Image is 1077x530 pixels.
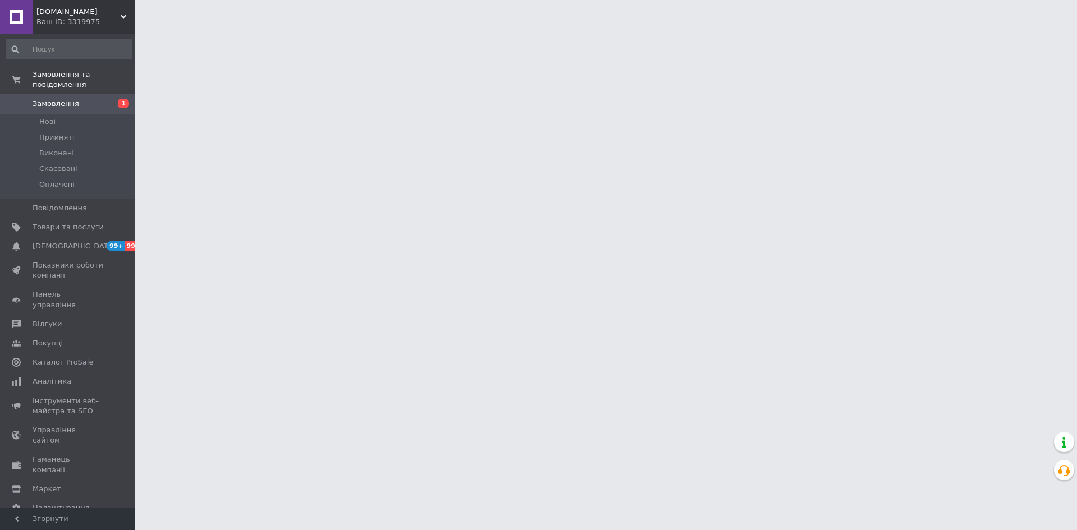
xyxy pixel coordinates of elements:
span: Скасовані [39,164,77,174]
span: Покупці [33,338,63,348]
span: Товари та послуги [33,222,104,232]
span: Замовлення [33,99,79,109]
span: Виконані [39,148,74,158]
span: Маркет [33,484,61,494]
span: Інструменти веб-майстра та SEO [33,396,104,416]
span: Панель управління [33,289,104,310]
span: Показники роботи компанії [33,260,104,280]
span: Управління сайтом [33,425,104,445]
span: Оплачені [39,179,75,190]
span: Гаманець компанії [33,454,104,474]
span: Відгуки [33,319,62,329]
span: 99+ [107,241,125,251]
span: Повідомлення [33,203,87,213]
span: Замовлення та повідомлення [33,70,135,90]
span: Налаштування [33,503,90,513]
span: Каталог ProSale [33,357,93,367]
span: [DEMOGRAPHIC_DATA] [33,241,116,251]
span: Нові [39,117,56,127]
span: 99+ [125,241,144,251]
span: Аналітика [33,376,71,386]
input: Пошук [6,39,132,59]
span: Прийняті [39,132,74,142]
span: NotebookCell.com.ua [36,7,121,17]
div: Ваш ID: 3319975 [36,17,135,27]
span: 1 [118,99,129,108]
